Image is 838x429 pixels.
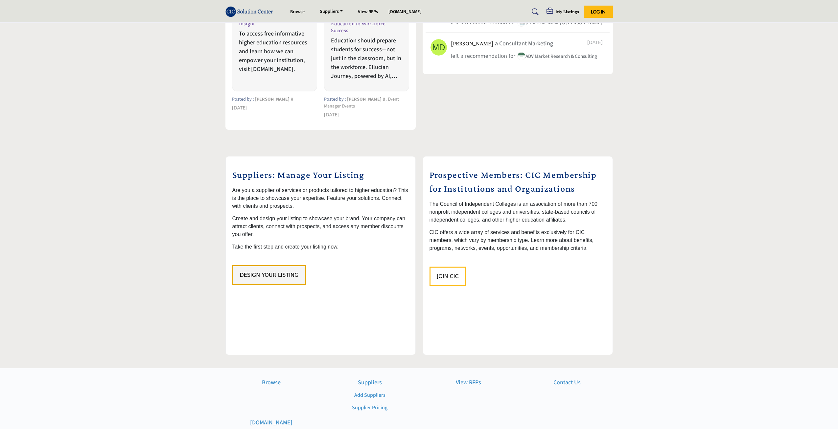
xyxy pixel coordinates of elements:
span: [DATE] [587,39,605,46]
a: Suppliers [315,7,347,16]
span: left a recommendation for [451,53,515,59]
span: , Event Manager Events [324,96,399,109]
img: image [517,52,525,60]
span: Design Your Listing [240,272,299,278]
span: left a recommendation for [451,20,515,26]
p: To access free informative higher education resources and learn how we can empower your instituti... [239,29,310,74]
a: Browse [290,9,305,15]
span: [PERSON_NAME] & [PERSON_NAME] [517,19,602,26]
a: [DOMAIN_NAME] [388,9,422,15]
a: imageADV Market Research & Consulting [517,53,597,61]
h5: My Listings [556,9,579,14]
span: [PERSON_NAME] [255,96,290,103]
span: Join CIC [437,273,459,279]
h2: Prospective Members: CIC Membership for Institutions and Organizations [430,168,606,196]
span: Take the first step and create your listing now. [232,244,339,250]
span: Are you a supplier of services or products tailored to higher education? This is the place to sho... [232,187,408,209]
a: Add Suppliers [354,392,385,399]
span: B [383,96,385,103]
span: Log In [591,9,606,14]
h2: Suppliers: Manage Your Listing [232,168,409,182]
h5: [PERSON_NAME] [451,40,493,47]
a: View RFPs [358,9,378,15]
span: The Council of Independent Colleges is an association of more than 700 nonprofit independent coll... [430,201,597,223]
button: Log In [584,6,613,18]
span: [DATE] [232,105,247,110]
div: My Listings [547,8,579,16]
a: Browse [225,378,317,387]
span: [PERSON_NAME] [347,96,382,103]
img: Site Logo [225,6,277,17]
a: Contact Us [521,378,613,387]
a: image[PERSON_NAME] & [PERSON_NAME] [517,19,602,27]
span: ADV Market Research & Consulting [517,53,597,60]
p: a Consultant Marketing [495,39,553,48]
img: avtar-image [431,39,447,56]
a: View RFPs [423,378,514,387]
span: R [291,96,293,103]
button: Design Your Listing [232,265,306,285]
a: Supplier Pricing [352,404,387,411]
p: Posted by : [324,96,409,110]
button: Join CIC [430,267,466,286]
span: [DATE] [324,112,339,117]
span: Create and design your listing to showcase your brand. Your company can attract clients, connect ... [232,216,406,237]
h3: Ellucian Journey: Connecting Education to Workforce Success [331,13,402,34]
p: Posted by : [232,96,317,103]
a: Search [525,7,543,17]
p: Education should prepare students for success—not just in the classroom, but in the workforce. El... [331,36,402,81]
a: [DOMAIN_NAME] [225,418,317,427]
a: Suppliers [324,378,416,387]
span: CIC offers a wide array of services and benefits exclusively for CIC members, which vary by membe... [430,229,594,251]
